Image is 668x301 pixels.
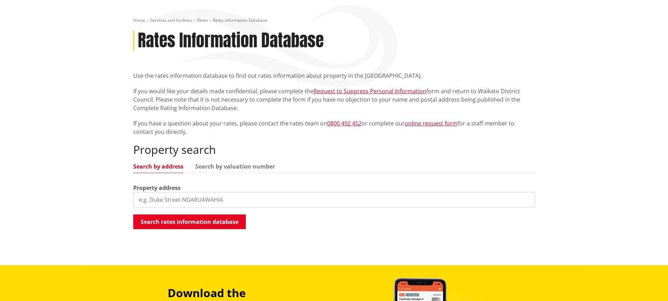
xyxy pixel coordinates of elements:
a: 0800 492 452 [327,119,362,127]
p: If you have a question about your rates, please contact the rates team on or complete our for a s... [133,119,535,136]
p: If you would like your details made confidential, please complete the form and return to Waikato ... [133,87,535,112]
nav: breadcrumb [133,18,535,23]
h2: Property search [133,143,535,156]
a: online request form [405,119,458,127]
a: Rates [197,17,208,23]
span: Rates Information Database [213,17,268,23]
a: Request to Suppress Personal Information [313,87,426,95]
button: Search rates information database [133,214,246,229]
a: Search by valuation number [195,164,275,169]
input: e.g. Duke Street NGARUAWAHIA [133,192,535,207]
a: Home [133,17,145,23]
h1: Rates Information Database [138,30,324,51]
iframe: Messenger Launcher [636,272,661,297]
label: Property address [133,184,181,192]
p: Use the rates information database to find out rates information about property in the [GEOGRAPHI... [133,71,535,80]
a: Services and facilities [150,17,192,23]
a: Search by address [133,164,183,169]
